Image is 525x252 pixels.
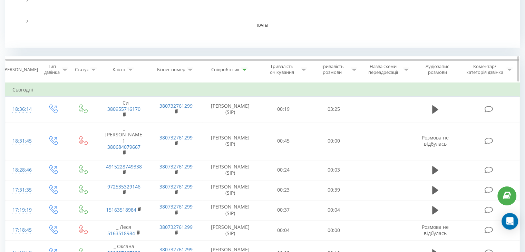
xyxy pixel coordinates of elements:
[113,67,126,72] div: Клієнт
[107,230,135,236] a: 5163518984
[26,19,28,23] text: 0
[98,122,150,160] td: _ [PERSON_NAME]
[3,67,38,72] div: [PERSON_NAME]
[309,200,359,220] td: 00:04
[259,180,309,200] td: 00:23
[75,67,89,72] div: Статус
[159,224,193,230] a: 380732761299
[502,213,518,230] div: Open Intercom Messenger
[107,144,140,150] a: 380684079667
[159,203,193,210] a: 380732761299
[12,203,31,217] div: 17:19:19
[106,206,136,213] a: 15163518984
[159,183,193,190] a: 380732761299
[309,160,359,180] td: 00:03
[309,97,359,122] td: 03:25
[259,160,309,180] td: 00:24
[159,103,193,109] a: 380732761299
[157,67,185,72] div: Бізнес номер
[12,163,31,177] div: 18:28:46
[43,64,60,75] div: Тип дзвінка
[202,180,259,200] td: [PERSON_NAME] (SIP)
[107,106,140,112] a: 380955716170
[202,97,259,122] td: [PERSON_NAME] (SIP)
[202,122,259,160] td: [PERSON_NAME] (SIP)
[159,134,193,141] a: 380732761299
[259,122,309,160] td: 00:45
[259,200,309,220] td: 00:37
[202,200,259,220] td: [PERSON_NAME] (SIP)
[315,64,349,75] div: Тривалість розмови
[12,103,31,116] div: 18:36:14
[265,64,299,75] div: Тривалість очікування
[257,23,268,27] text: [DATE]
[12,183,31,197] div: 17:31:35
[422,134,449,147] span: Розмова не відбулась
[464,64,505,75] div: Коментар/категорія дзвінка
[98,97,150,122] td: _ Си
[211,67,240,72] div: Співробітник
[98,220,150,240] td: _ Леся
[309,122,359,160] td: 00:00
[202,220,259,240] td: [PERSON_NAME] (SIP)
[259,97,309,122] td: 00:19
[417,64,458,75] div: Аудіозапис розмови
[6,83,520,97] td: Сьогодні
[202,160,259,180] td: [PERSON_NAME] (SIP)
[12,134,31,148] div: 18:31:45
[259,220,309,240] td: 00:04
[309,180,359,200] td: 00:39
[12,223,31,237] div: 17:18:45
[365,64,401,75] div: Назва схеми переадресації
[107,183,140,190] a: 972535329146
[106,163,142,170] a: 4915228749338
[309,220,359,240] td: 00:00
[159,163,193,170] a: 380732761299
[422,224,449,236] span: Розмова не відбулась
